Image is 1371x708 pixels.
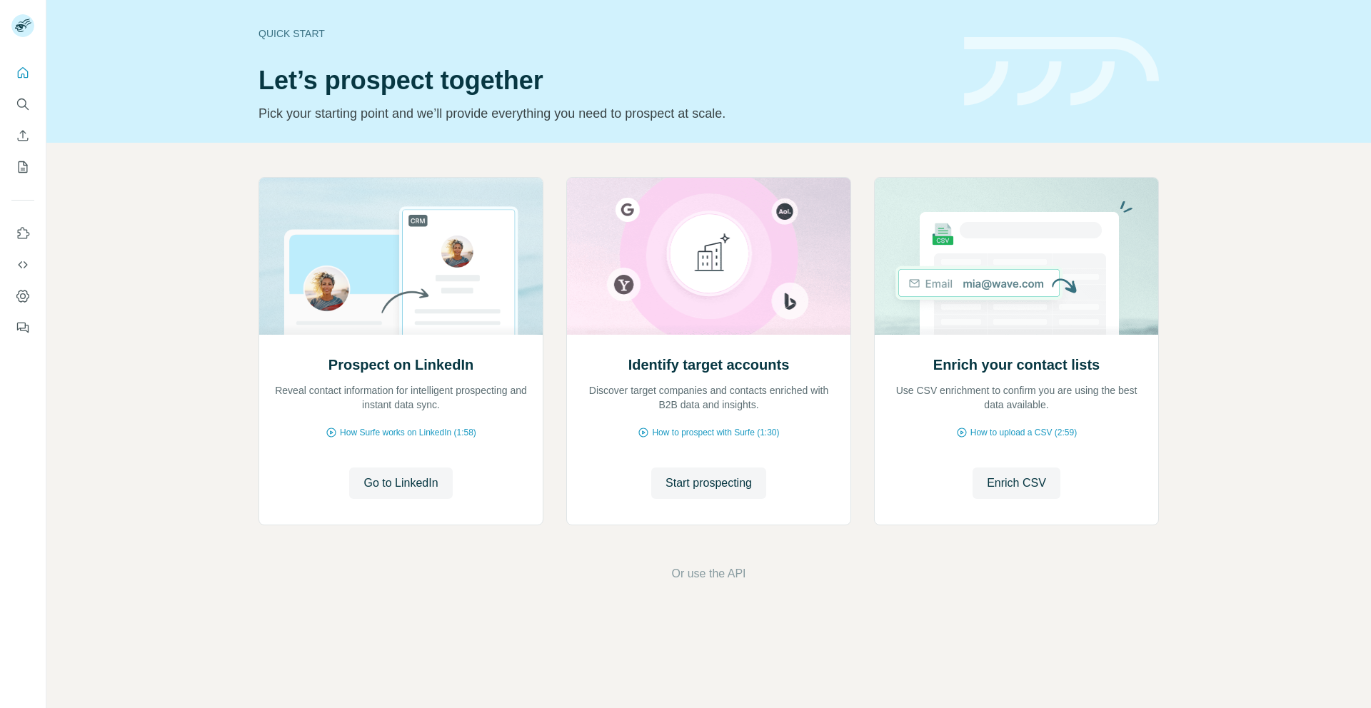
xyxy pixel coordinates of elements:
button: Enrich CSV [11,123,34,148]
button: Enrich CSV [973,467,1060,499]
button: Start prospecting [651,467,766,499]
button: Feedback [11,315,34,340]
p: Reveal contact information for intelligent prospecting and instant data sync. [273,383,528,412]
h2: Identify target accounts [628,355,790,375]
h1: Let’s prospect together [258,66,947,95]
span: How to upload a CSV (2:59) [970,426,1077,439]
h2: Prospect on LinkedIn [328,355,473,375]
img: Enrich your contact lists [874,178,1159,335]
button: Search [11,91,34,117]
div: Quick start [258,26,947,41]
h2: Enrich your contact lists [933,355,1100,375]
button: Quick start [11,60,34,86]
span: How to prospect with Surfe (1:30) [652,426,779,439]
button: Use Surfe API [11,252,34,278]
button: Dashboard [11,283,34,309]
p: Use CSV enrichment to confirm you are using the best data available. [889,383,1144,412]
span: Enrich CSV [987,475,1046,492]
span: Go to LinkedIn [363,475,438,492]
img: banner [964,37,1159,106]
img: Identify target accounts [566,178,851,335]
button: My lists [11,154,34,180]
span: Start prospecting [666,475,752,492]
button: Use Surfe on LinkedIn [11,221,34,246]
button: Or use the API [671,565,745,582]
button: Go to LinkedIn [349,467,452,499]
p: Discover target companies and contacts enriched with B2B data and insights. [581,383,836,412]
img: Prospect on LinkedIn [258,178,543,335]
p: Pick your starting point and we’ll provide everything you need to prospect at scale. [258,103,947,123]
span: How Surfe works on LinkedIn (1:58) [340,426,476,439]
